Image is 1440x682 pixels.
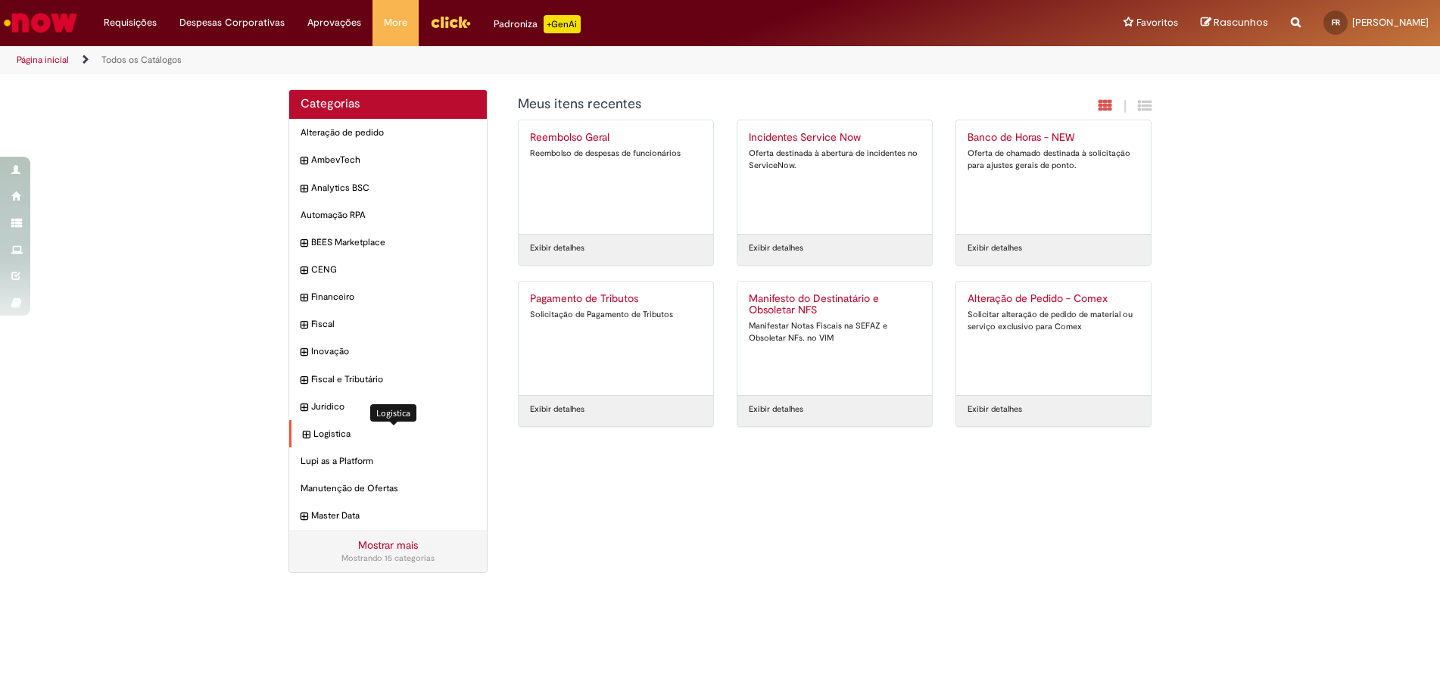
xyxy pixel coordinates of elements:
div: expandir categoria Fiscal e Tributário Fiscal e Tributário [289,366,487,394]
span: Inovação [311,345,475,358]
span: FR [1332,17,1340,27]
div: expandir categoria CENG CENG [289,256,487,284]
div: Lupi as a Platform [289,447,487,475]
a: Página inicial [17,54,69,66]
span: More [384,15,407,30]
i: expandir categoria Analytics BSC [301,182,307,197]
a: Mostrar mais [358,538,418,552]
h2: Banco de Horas - NEW [968,132,1139,144]
div: expandir categoria BEES Marketplace BEES Marketplace [289,229,487,257]
div: Oferta destinada à abertura de incidentes no ServiceNow. [749,148,921,171]
span: Alteração de pedido [301,126,475,139]
div: expandir categoria AmbevTech AmbevTech [289,146,487,174]
span: | [1124,98,1127,115]
i: Exibição em cartão [1099,98,1112,113]
a: Exibir detalhes [749,242,803,254]
span: CENG [311,263,475,276]
div: Automação RPA [289,201,487,229]
div: expandir categoria Analytics BSC Analytics BSC [289,174,487,202]
img: ServiceNow [2,8,79,38]
i: expandir categoria Logistica [303,428,310,443]
i: expandir categoria AmbevTech [301,154,307,169]
h2: Reembolso Geral [530,132,702,144]
span: Fiscal [311,318,475,331]
span: Manutenção de Ofertas [301,482,475,495]
i: expandir categoria BEES Marketplace [301,236,307,251]
a: Rascunhos [1201,16,1268,30]
div: expandir categoria Logistica Logistica [289,420,487,448]
h2: Alteração de Pedido - Comex [968,293,1139,305]
div: Mostrando 15 categorias [301,553,475,565]
span: Analytics BSC [311,182,475,195]
span: Aprovações [307,15,361,30]
ul: Trilhas de página [11,46,949,74]
ul: Categorias [289,119,487,530]
a: Incidentes Service Now Oferta destinada à abertura de incidentes no ServiceNow. [737,120,932,234]
span: Automação RPA [301,209,475,222]
div: Padroniza [494,15,581,33]
div: expandir categoria Financeiro Financeiro [289,283,487,311]
i: expandir categoria Jurídico [301,400,307,416]
i: expandir categoria CENG [301,263,307,279]
a: Pagamento de Tributos Solicitação de Pagamento de Tributos [519,282,713,395]
span: BEES Marketplace [311,236,475,249]
span: Despesas Corporativas [179,15,285,30]
span: Jurídico [311,400,475,413]
a: Todos os Catálogos [101,54,182,66]
i: expandir categoria Financeiro [301,291,307,306]
i: expandir categoria Fiscal [301,318,307,333]
span: Favoritos [1136,15,1178,30]
span: Lupi as a Platform [301,455,475,468]
a: Exibir detalhes [749,403,803,416]
div: expandir categoria Inovação Inovação [289,338,487,366]
h2: Pagamento de Tributos [530,293,702,305]
span: Logistica [313,428,475,441]
div: Logistica [370,404,416,422]
a: Manifesto do Destinatário e Obsoletar NFS Manifestar Notas Fiscais na SEFAZ e Obsoletar NFs. no VIM [737,282,932,395]
i: expandir categoria Master Data [301,509,307,525]
h2: Incidentes Service Now [749,132,921,144]
h2: Categorias [301,98,475,111]
div: Reembolso de despesas de funcionários [530,148,702,160]
div: expandir categoria Master Data Master Data [289,502,487,530]
div: Alteração de pedido [289,119,487,147]
span: Financeiro [311,291,475,304]
a: Alteração de Pedido - Comex Solicitar alteração de pedido de material ou serviço exclusivo para C... [956,282,1151,395]
p: +GenAi [544,15,581,33]
div: Manifestar Notas Fiscais na SEFAZ e Obsoletar NFs. no VIM [749,320,921,344]
span: Master Data [311,509,475,522]
div: expandir categoria Jurídico Jurídico [289,393,487,421]
a: Exibir detalhes [530,242,584,254]
a: Reembolso Geral Reembolso de despesas de funcionários [519,120,713,234]
a: Exibir detalhes [968,242,1022,254]
div: expandir categoria Fiscal Fiscal [289,310,487,338]
a: Exibir detalhes [968,403,1022,416]
h1: {"description":"","title":"Meus itens recentes"} Categoria [518,97,988,112]
span: [PERSON_NAME] [1352,16,1429,29]
img: click_logo_yellow_360x200.png [430,11,471,33]
i: Exibição de grade [1138,98,1152,113]
h2: Manifesto do Destinatário e Obsoletar NFS [749,293,921,317]
a: Exibir detalhes [530,403,584,416]
span: Requisições [104,15,157,30]
span: Rascunhos [1214,15,1268,30]
a: Banco de Horas - NEW Oferta de chamado destinada à solicitação para ajustes gerais de ponto. [956,120,1151,234]
div: Solicitar alteração de pedido de material ou serviço exclusivo para Comex [968,309,1139,332]
div: Manutenção de Ofertas [289,475,487,503]
i: expandir categoria Fiscal e Tributário [301,373,307,388]
i: expandir categoria Inovação [301,345,307,360]
span: Fiscal e Tributário [311,373,475,386]
div: Oferta de chamado destinada à solicitação para ajustes gerais de ponto. [968,148,1139,171]
span: AmbevTech [311,154,475,167]
div: Solicitação de Pagamento de Tributos [530,309,702,321]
